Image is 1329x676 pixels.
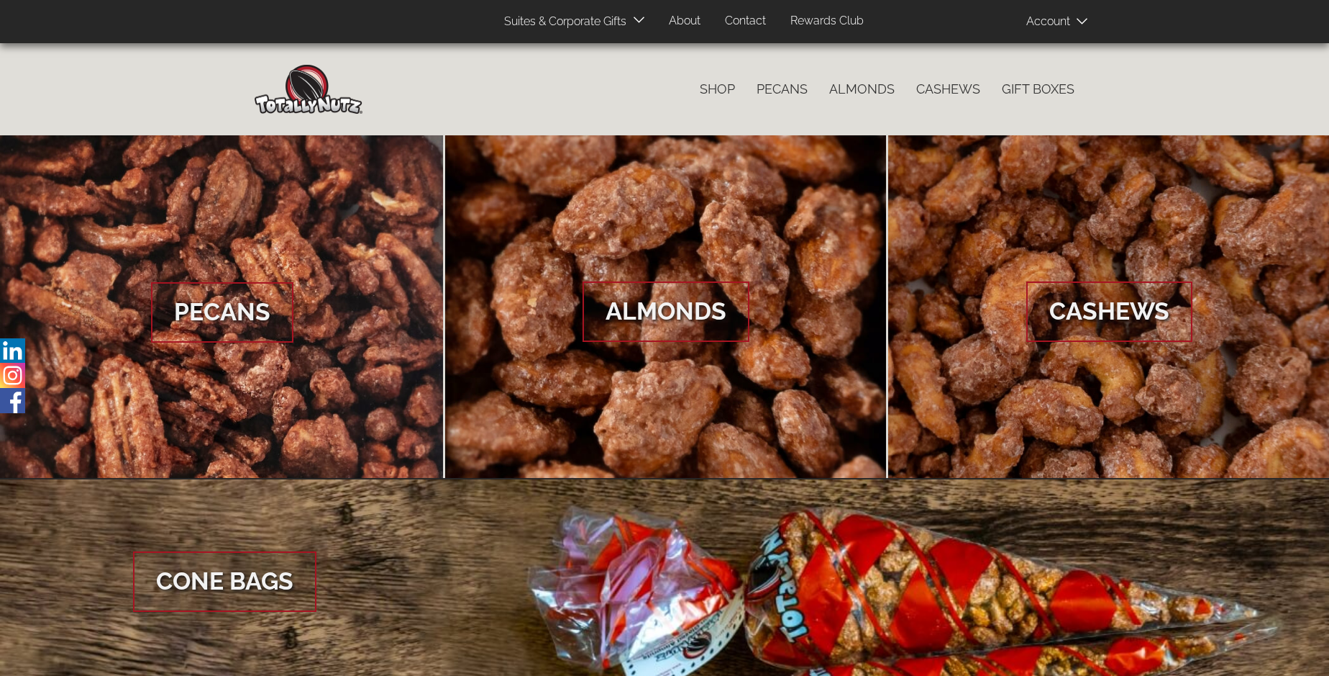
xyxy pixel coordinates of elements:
[493,8,631,36] a: Suites & Corporate Gifts
[905,74,991,104] a: Cashews
[780,7,874,35] a: Rewards Club
[689,74,746,104] a: Shop
[133,551,316,612] span: Cone Bags
[445,135,887,479] a: Almonds
[658,7,711,35] a: About
[255,65,362,114] img: Home
[714,7,777,35] a: Contact
[991,74,1085,104] a: Gift Boxes
[1026,281,1192,342] span: Cashews
[746,74,818,104] a: Pecans
[583,281,749,342] span: Almonds
[818,74,905,104] a: Almonds
[151,282,293,343] span: Pecans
